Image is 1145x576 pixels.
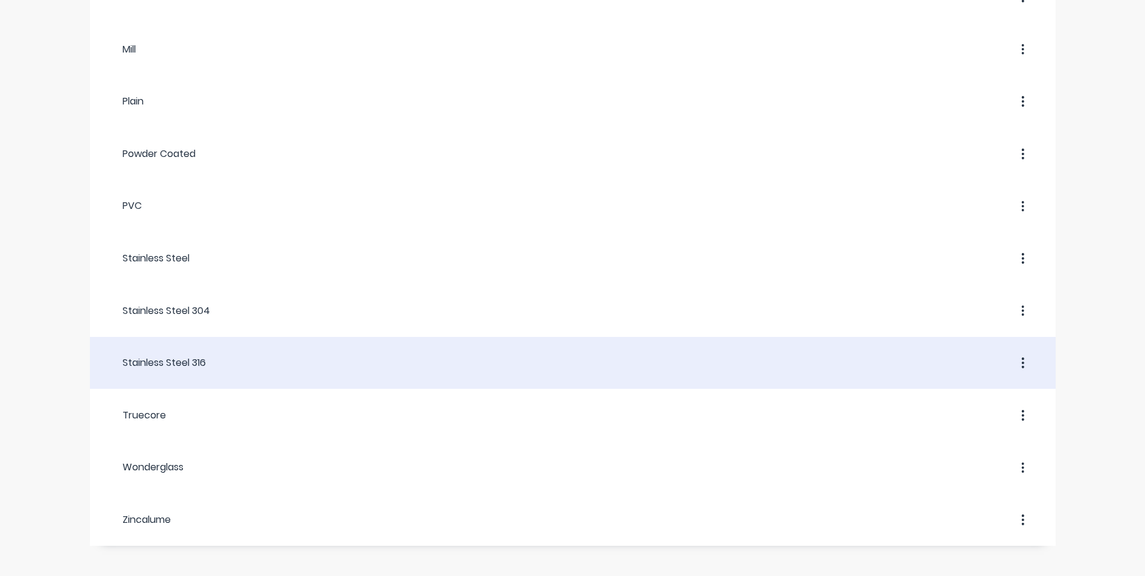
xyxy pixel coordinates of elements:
div: Stainless Steel 316 [108,356,206,370]
div: PVC [108,199,142,213]
div: Zincalume [108,513,171,527]
div: Powder Coated [108,147,196,161]
div: Wonderglass [108,460,183,475]
div: Plain [108,94,144,109]
div: Stainless Steel 304 [108,304,210,318]
div: Stainless Steel [108,251,190,266]
div: Truecore [108,408,166,423]
div: Mill [108,42,136,57]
